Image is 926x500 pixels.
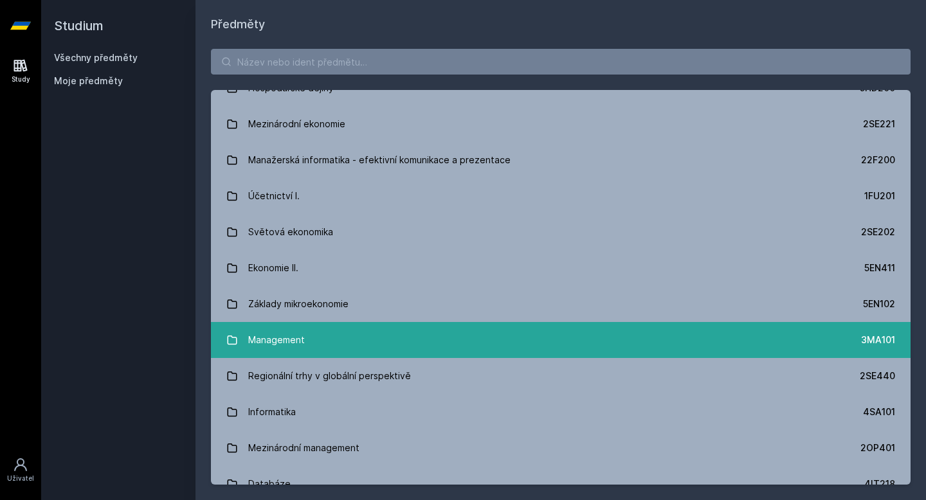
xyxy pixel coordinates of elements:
[211,214,911,250] a: Světová ekonomika 2SE202
[211,286,911,322] a: Základy mikroekonomie 5EN102
[211,106,911,142] a: Mezinárodní ekonomie 2SE221
[248,255,298,281] div: Ekonomie II.
[54,52,138,63] a: Všechny předměty
[211,142,911,178] a: Manažerská informatika - efektivní komunikace a prezentace 22F200
[211,322,911,358] a: Management 3MA101
[864,262,895,274] div: 5EN411
[860,370,895,382] div: 2SE440
[861,154,895,166] div: 22F200
[12,75,30,84] div: Study
[54,75,123,87] span: Moje předměty
[248,183,300,209] div: Účetnictví I.
[211,394,911,430] a: Informatika 4SA101
[211,49,911,75] input: Název nebo ident předmětu…
[248,291,349,317] div: Základy mikroekonomie
[861,226,895,238] div: 2SE202
[248,363,411,389] div: Regionální trhy v globální perspektivě
[7,474,34,483] div: Uživatel
[863,298,895,310] div: 5EN102
[248,219,333,245] div: Světová ekonomika
[211,15,911,33] h1: Předměty
[3,51,39,91] a: Study
[3,451,39,490] a: Uživatel
[861,334,895,346] div: 3MA101
[864,478,895,490] div: 4IT218
[248,399,296,425] div: Informatika
[248,111,345,137] div: Mezinárodní ekonomie
[248,147,511,173] div: Manažerská informatika - efektivní komunikace a prezentace
[863,118,895,130] div: 2SE221
[211,178,911,214] a: Účetnictví I. 1FU201
[248,471,291,497] div: Databáze
[211,250,911,286] a: Ekonomie II. 5EN411
[863,406,895,418] div: 4SA101
[860,442,895,454] div: 2OP401
[248,327,305,353] div: Management
[211,430,911,466] a: Mezinárodní management 2OP401
[211,358,911,394] a: Regionální trhy v globální perspektivě 2SE440
[248,435,359,461] div: Mezinárodní management
[864,190,895,202] div: 1FU201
